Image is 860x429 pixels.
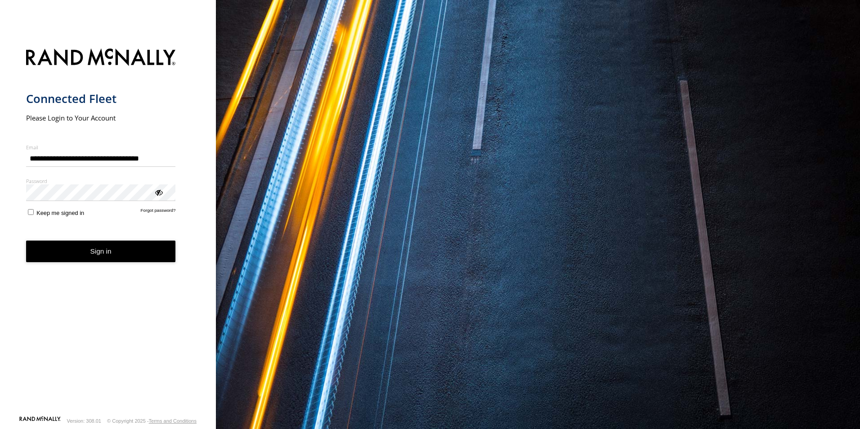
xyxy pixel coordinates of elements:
[26,178,176,184] label: Password
[26,241,176,263] button: Sign in
[67,418,101,424] div: Version: 308.01
[26,91,176,106] h1: Connected Fleet
[149,418,197,424] a: Terms and Conditions
[28,209,34,215] input: Keep me signed in
[26,43,190,416] form: main
[26,144,176,151] label: Email
[154,188,163,197] div: ViewPassword
[26,113,176,122] h2: Please Login to Your Account
[36,210,84,216] span: Keep me signed in
[107,418,197,424] div: © Copyright 2025 -
[141,208,176,216] a: Forgot password?
[26,47,176,70] img: Rand McNally
[19,416,61,425] a: Visit our Website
